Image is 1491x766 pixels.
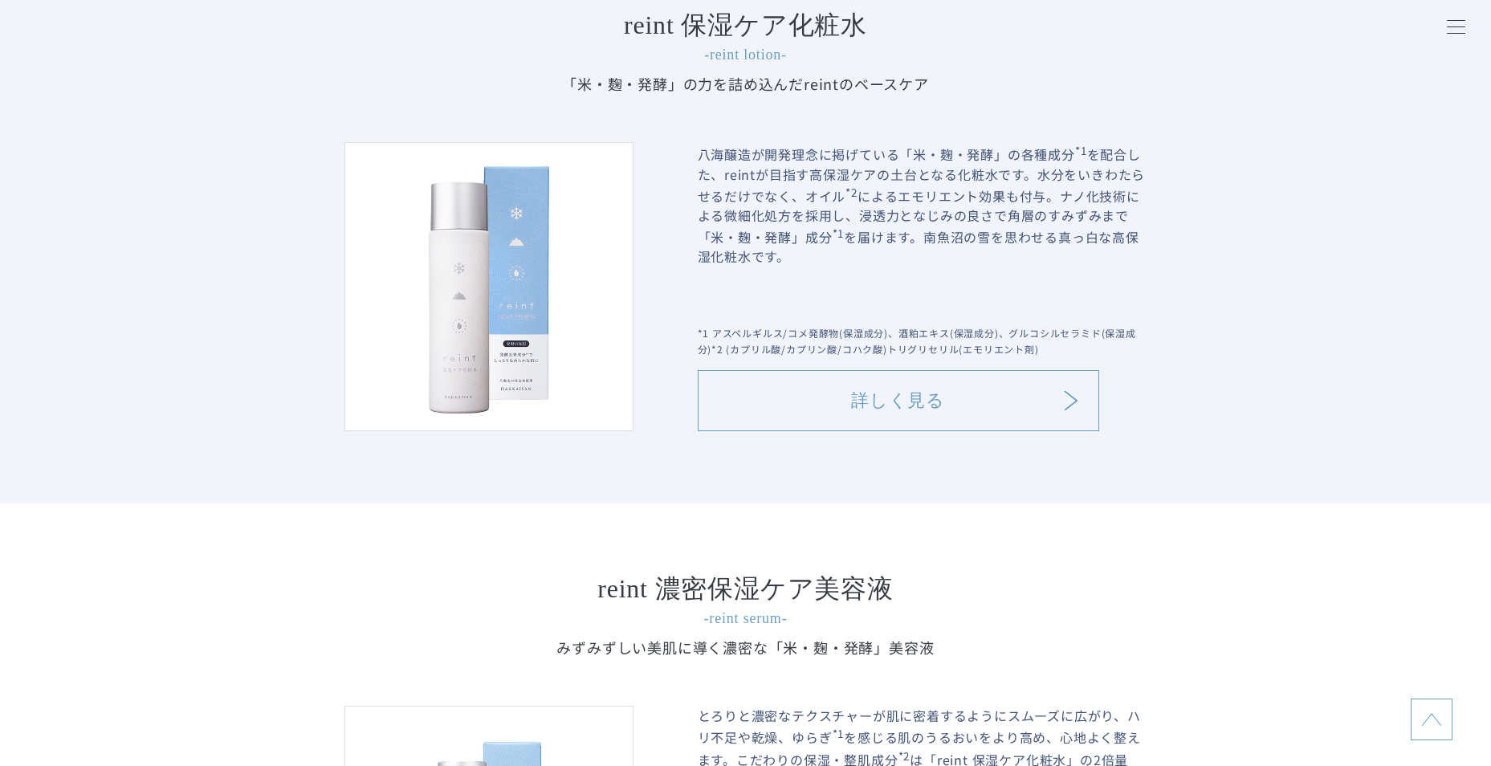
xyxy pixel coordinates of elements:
img: 保湿ケア化粧水 [344,142,633,431]
h4: reint 保湿ケア化粧水 [344,12,1147,65]
p: *1 アスペルギルス/コメ発酵物(保湿成分)、酒粕エキス(保湿成分)、グルコシルセラミド(保湿成分)*2 (カプリル酸/カプリン酸/コハク酸)トリグリセリル(エモリエント剤) [698,325,1147,357]
span: -reint serum- [704,610,788,626]
a: 詳しく見る [698,370,1099,431]
p: 「米・麹・発酵」の力を詰め込んだ reintのベースケア [344,73,1147,94]
span: -reint lotion- [704,47,787,63]
p: 八海醸造が開発理念に掲げている「米・麹・発酵」の各種成分 を配合した、reintが目指す高保湿ケアの土台となる化粧水です。水分をいきわたらせるだけでなく、オイル によるエモリエント効果も付与。ナ... [698,142,1147,312]
h4: reint 濃密保湿ケア美容液 [344,576,1147,629]
img: topに戻る [1422,710,1441,729]
p: みずみずしい美肌に導く濃密な 「米・麹・発酵」美容液 [344,637,1147,658]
